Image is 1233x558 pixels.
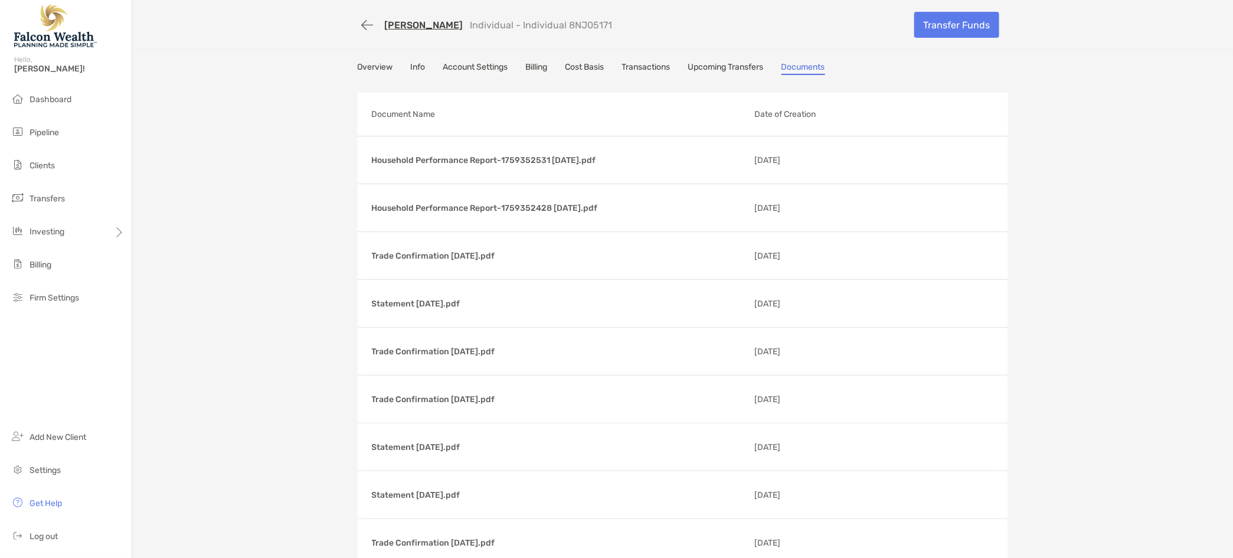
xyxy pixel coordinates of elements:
img: Falcon Wealth Planning Logo [14,5,97,47]
img: logout icon [11,528,25,543]
p: Trade Confirmation [DATE].pdf [372,249,745,263]
p: [DATE] [754,201,848,216]
img: billing icon [11,257,25,271]
span: Investing [30,227,64,237]
p: Statement [DATE].pdf [372,440,745,455]
p: Trade Confirmation [DATE].pdf [372,392,745,407]
p: [DATE] [754,296,848,311]
a: Overview [358,62,393,75]
a: Billing [526,62,548,75]
p: Household Performance Report-1759352428 [DATE].pdf [372,201,745,216]
span: Dashboard [30,94,71,105]
img: add_new_client icon [11,429,25,443]
p: Date of Creation [754,107,1003,122]
p: [DATE] [754,392,848,407]
img: get-help icon [11,495,25,510]
img: pipeline icon [11,125,25,139]
img: transfers icon [11,191,25,205]
span: Billing [30,260,51,270]
p: [DATE] [754,488,848,502]
p: [DATE] [754,153,848,168]
p: Document Name [372,107,745,122]
a: [PERSON_NAME] [385,19,463,31]
img: clients icon [11,158,25,172]
p: [DATE] [754,344,848,359]
a: Documents [781,62,825,75]
span: Add New Client [30,432,86,442]
p: Household Performance Report-1759352531 [DATE].pdf [372,153,745,168]
p: Trade Confirmation [DATE].pdf [372,536,745,550]
p: Statement [DATE].pdf [372,296,745,311]
img: investing icon [11,224,25,238]
a: Account Settings [443,62,508,75]
a: Upcoming Transfers [688,62,764,75]
span: Pipeline [30,128,59,138]
span: [PERSON_NAME]! [14,64,125,74]
span: Settings [30,465,61,475]
a: Info [411,62,426,75]
img: settings icon [11,462,25,477]
img: dashboard icon [11,92,25,106]
span: Get Help [30,498,62,508]
p: Statement [DATE].pdf [372,488,745,502]
span: Firm Settings [30,293,79,303]
p: Individual - Individual 8NJ05171 [470,19,613,31]
span: Clients [30,161,55,171]
p: [DATE] [754,440,848,455]
p: Trade Confirmation [DATE].pdf [372,344,745,359]
img: firm-settings icon [11,290,25,304]
span: Transfers [30,194,65,204]
span: Log out [30,531,58,541]
a: Transactions [622,62,671,75]
p: [DATE] [754,536,848,550]
a: Cost Basis [565,62,604,75]
p: [DATE] [754,249,848,263]
a: Transfer Funds [914,12,999,38]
